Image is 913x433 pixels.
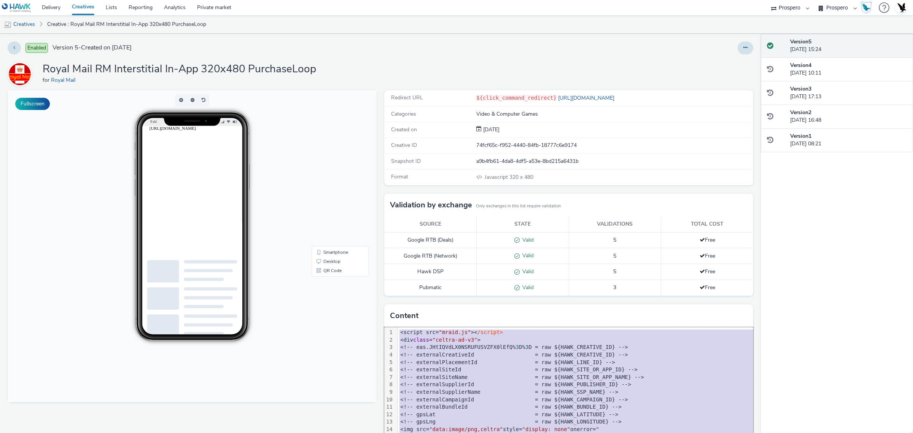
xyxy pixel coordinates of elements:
strong: Version 4 [790,62,811,69]
span: Format [391,173,408,180]
span: for [43,76,51,84]
span: Javascript [485,174,509,181]
span: Valid [520,268,534,275]
div: 3 [384,344,394,351]
span: 9:44 [143,29,149,33]
th: Validations [569,216,661,232]
img: Royal Mail [9,63,31,85]
span: Free [700,284,715,291]
div: [DATE] 15:24 [790,38,907,54]
div: 4 [384,351,394,359]
strong: Version 1 [790,132,811,140]
div: 11 [384,403,394,411]
div: [DATE] 08:21 [790,132,907,148]
span: Created on [391,126,417,133]
img: mobile [4,21,11,29]
span: /script> [477,329,503,335]
div: 13 [384,418,394,426]
li: Desktop [305,167,359,176]
span: Free [700,252,715,259]
span: 3 [613,284,616,291]
li: Smartphone [305,158,359,167]
span: 3 [525,344,528,350]
div: 2 [384,336,394,344]
th: Source [384,216,477,232]
div: 10 [384,396,394,404]
div: [DATE] 17:13 [790,85,907,101]
span: Categories [391,110,416,118]
a: [URL][DOMAIN_NAME] [557,94,617,102]
strong: Version 3 [790,85,811,92]
strong: Version 2 [790,109,811,116]
span: 320 x 480 [484,174,533,181]
code: ${click_command_redirect} [476,95,557,101]
div: 74fcf65c-f952-4440-84fb-18777c6e9174 [476,142,752,149]
h3: Validation by exchange [390,199,472,211]
div: Video & Computer Games [476,110,752,118]
span: Redirect URL [391,94,423,101]
span: Free [700,236,715,244]
span: Enabled [25,43,48,53]
th: Total cost [661,216,754,232]
strong: Version 5 [790,38,811,45]
div: 8 [384,381,394,388]
span: 5 [613,236,616,244]
span: " [596,426,599,432]
th: State [477,216,569,232]
div: a9b4fb61-4da8-4df5-a53e-8bd215a6431b [476,158,752,165]
div: 1 [384,329,394,336]
div: Creation 13 May 2025, 08:21 [482,126,499,134]
div: [DATE] 10:11 [790,62,907,77]
li: QR Code [305,176,359,185]
span: [DATE] [482,126,499,133]
span: Creative ID [391,142,417,149]
div: 9 [384,388,394,396]
small: Only exchanges in this list require validation [476,203,561,209]
span: class [413,337,429,343]
span: Valid [520,236,534,244]
span: Desktop [316,169,333,174]
span: "data:image/png,celtra" [429,426,503,432]
span: QR Code [316,178,334,183]
div: 12 [384,411,394,419]
span: "mraid.js" [439,329,471,335]
span: "celtra-ad-v3" [433,337,477,343]
div: 7 [384,374,394,381]
img: undefined Logo [2,3,31,13]
a: Royal Mail [51,76,78,84]
button: Fullscreen [15,98,50,110]
td: Google RTB (Deals) [384,232,477,248]
div: [DATE] 16:48 [790,109,907,124]
a: Royal Mail [8,70,35,78]
span: 5 [613,252,616,259]
span: "display: none" [522,426,570,432]
td: Google RTB (Network) [384,248,477,264]
h3: Content [390,310,418,322]
span: Version 5 - Created on [DATE] [52,43,132,52]
a: Hawk Academy [861,2,875,14]
img: Hawk Academy [861,2,872,14]
div: 5 [384,359,394,366]
span: Valid [520,252,534,259]
td: Hawk DSP [384,264,477,280]
span: 3 [516,344,519,350]
h1: Royal Mail RM Interstitial In-App 320x480 PurchaseLoop [43,62,316,76]
span: Snapshot ID [391,158,421,165]
span: 5 [613,268,616,275]
a: Creative : Royal Mail RM Interstitial In-App 320x480 PurchaseLoop [43,15,210,33]
div: 6 [384,366,394,374]
span: Valid [520,284,534,291]
span: Smartphone [316,160,340,164]
img: Account UK [896,2,907,13]
td: Pubmatic [384,280,477,296]
span: Free [700,268,715,275]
